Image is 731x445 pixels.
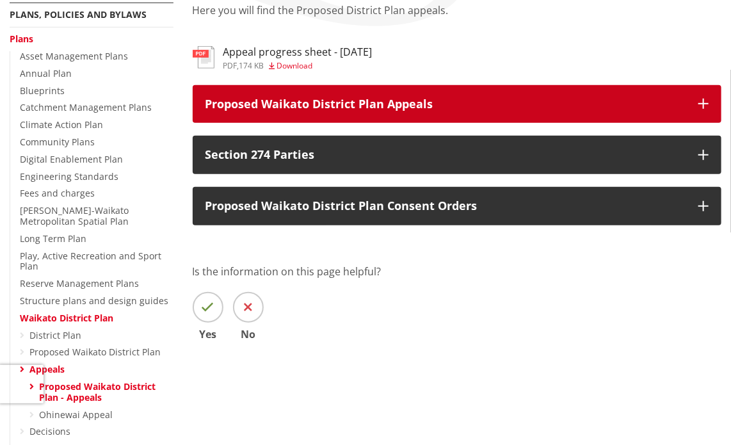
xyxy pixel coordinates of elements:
button: Proposed Waikato District Plan Consent Orders [193,187,722,225]
a: Blueprints [20,85,65,97]
p: Proposed Waikato District Plan Consent Orders [205,200,686,213]
a: [PERSON_NAME]-Waikato Metropolitan Spatial Plan [20,204,129,227]
span: No [233,329,264,339]
a: Structure plans and design guides [20,295,168,307]
a: Engineering Standards [20,170,118,182]
a: Appeal progress sheet - [DATE] pdf,174 KB Download [193,46,373,69]
p: Section 274 Parties [205,149,686,161]
a: Plans, policies and bylaws [10,8,147,20]
span: 174 KB [239,60,264,71]
a: Ohinewai Appeal [39,409,113,421]
a: Long Term Plan [20,232,86,245]
span: Yes [193,329,223,339]
a: District Plan [29,329,81,341]
a: Asset Management Plans [20,50,128,62]
a: Reserve Management Plans [20,277,139,289]
a: Waikato District Plan [20,312,113,324]
h3: Appeal progress sheet - [DATE] [223,46,373,58]
p: Proposed Waikato District Plan Appeals [205,98,686,111]
div: , [223,62,373,70]
a: Proposed Waikato District Plan - Appeals [39,380,156,403]
a: Play, Active Recreation and Sport Plan [20,250,161,273]
button: Section 274 Parties [193,136,722,174]
a: Annual Plan [20,67,72,79]
button: Proposed Waikato District Plan Appeals [193,85,722,124]
a: Fees and charges [20,187,95,199]
iframe: Messenger Launcher [672,391,718,437]
a: Catchment Management Plans [20,101,152,113]
a: Plans [10,33,33,45]
p: Here you will find the Proposed District Plan appeals. [193,3,722,33]
span: pdf [223,60,237,71]
a: Climate Action Plan [20,118,103,131]
span: Download [277,60,313,71]
p: Is the information on this page helpful? [193,264,722,279]
a: Community Plans [20,136,95,148]
a: Appeals [29,363,65,375]
a: Proposed Waikato District Plan [29,346,161,358]
a: Digital Enablement Plan [20,153,123,165]
a: Decisions [29,425,70,437]
img: document-pdf.svg [193,46,214,69]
